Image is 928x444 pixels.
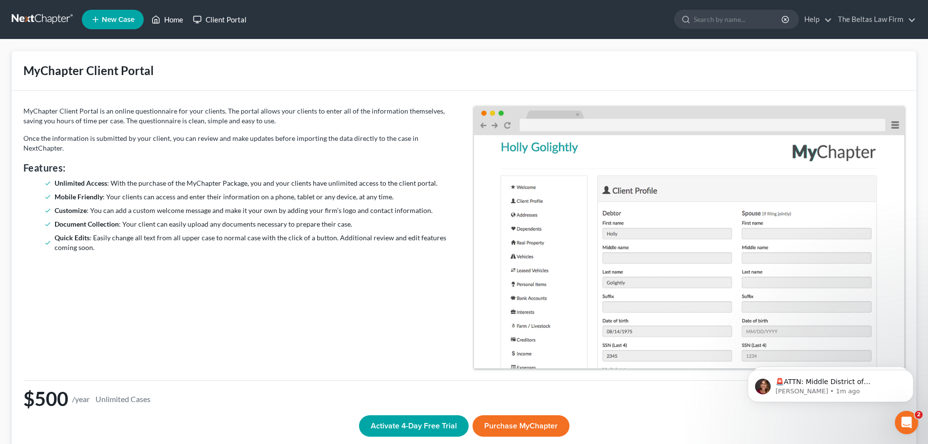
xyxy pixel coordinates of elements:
a: Home [147,11,188,28]
small: /year [72,395,90,403]
span: New Case [102,16,134,23]
h4: Features: [23,161,455,174]
a: Client Portal [188,11,251,28]
img: MyChapter Dashboard [474,106,905,368]
a: The Beltas Law Firm [833,11,916,28]
iframe: Intercom notifications message [733,349,928,418]
p: MyChapter Client Portal is an online questionnaire for your clients. The portal allows your clien... [23,106,455,126]
p: Once the information is submitted by your client, you can review and make updates before importin... [23,134,455,153]
span: 2 [915,411,923,419]
strong: Unlimited Access [55,179,107,187]
li: : With the purchase of the MyChapter Package, you and your clients have unlimited access to the c... [55,178,451,188]
li: : Your client can easily upload any documents necessary to prepare their case. [55,219,451,229]
strong: Customize [55,206,87,214]
strong: Document Collection [55,220,119,228]
small: Unlimited Cases [94,393,152,405]
div: MyChapter Client Portal [23,63,154,78]
button: Purchase MyChapter [473,415,569,437]
iframe: Intercom live chat [895,411,918,434]
button: Activate 4-Day Free Trial [359,415,469,437]
li: : Your clients can access and enter their information on a phone, tablet or any device, at any time. [55,192,451,202]
h1: $500 [23,388,905,409]
li: : Easily change all text from all upper case to normal case with the click of a button. Additiona... [55,233,451,252]
a: Help [799,11,832,28]
li: : You can add a custom welcome message and make it your own by adding your firm’s logo and contac... [55,206,451,215]
input: Search by name... [694,10,783,28]
strong: Quick Edits [55,233,90,242]
strong: Mobile Friendly [55,193,103,201]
